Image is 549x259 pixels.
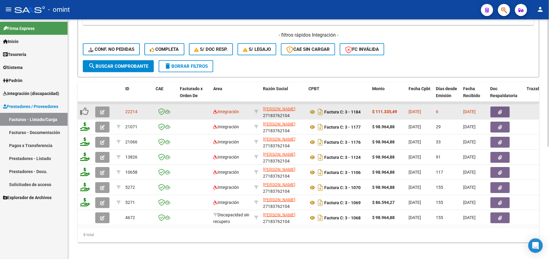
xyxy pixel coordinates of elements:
div: 27183762104 [263,196,304,209]
span: Fecha Cpbt [409,86,430,91]
span: [PERSON_NAME] [263,167,295,172]
strong: Factura C: 3 - 1069 [324,200,361,205]
strong: Factura C: 3 - 1106 [324,170,361,175]
div: 27183762104 [263,151,304,164]
datatable-header-cell: ID [123,82,153,109]
datatable-header-cell: Días desde Emisión [433,82,461,109]
span: Area [213,86,222,91]
datatable-header-cell: Monto [370,82,406,109]
span: Explorador de Archivos [3,194,52,201]
strong: Factura C: 3 - 1184 [324,110,361,114]
i: Descargar documento [316,107,324,117]
span: CAE SIN CARGAR [286,47,330,52]
datatable-header-cell: Fecha Recibido [461,82,488,109]
datatable-header-cell: Fecha Cpbt [406,82,433,109]
strong: Factura C: 3 - 1177 [324,125,361,129]
datatable-header-cell: Area [211,82,252,109]
span: [DATE] [409,155,421,159]
div: 27183762104 [263,166,304,179]
strong: $ 98.964,88 [372,215,395,220]
span: [PERSON_NAME] [263,122,295,126]
span: [DATE] [463,200,476,205]
span: [PERSON_NAME] [263,212,295,217]
span: S/ Doc Resp. [194,47,228,52]
i: Descargar documento [316,168,324,177]
span: Borrar Filtros [164,64,208,69]
i: Descargar documento [316,213,324,223]
span: 155 [436,185,443,190]
h4: - filtros rápidos Integración - [83,32,534,38]
span: CPBT [308,86,319,91]
span: FC Inválida [345,47,379,52]
span: Integración [213,139,239,144]
span: 6 [436,109,438,114]
button: S/ legajo [237,43,276,55]
button: Borrar Filtros [159,60,213,72]
mat-icon: person [537,6,544,13]
strong: $ 98.964,88 [372,185,395,190]
datatable-header-cell: CAE [153,82,177,109]
span: CAE [156,86,163,91]
span: Integración [213,170,239,175]
i: Descargar documento [316,183,324,192]
span: 22214 [125,109,137,114]
span: Monto [372,86,385,91]
button: Completa [144,43,184,55]
strong: Factura C: 3 - 1068 [324,215,361,220]
span: [DATE] [409,185,421,190]
span: [DATE] [409,139,421,144]
span: Integración [213,185,239,190]
span: [DATE] [409,170,421,175]
span: Prestadores / Proveedores [3,103,58,110]
button: S/ Doc Resp. [189,43,233,55]
datatable-header-cell: Razón Social [261,82,306,109]
span: Firma Express [3,25,35,32]
datatable-header-cell: CPBT [306,82,370,109]
span: [PERSON_NAME] [263,152,295,157]
span: 21071 [125,124,137,129]
span: [DATE] [409,109,421,114]
datatable-header-cell: Doc Respaldatoria [488,82,524,109]
div: Open Intercom Messenger [528,238,543,253]
span: Integración [213,124,239,129]
strong: Factura C: 3 - 1176 [324,140,361,145]
span: 155 [436,200,443,205]
span: Integración [213,200,239,205]
strong: Factura C: 3 - 1124 [324,155,361,160]
span: Doc Respaldatoria [490,86,518,98]
span: [PERSON_NAME] [263,137,295,142]
span: 13826 [125,155,137,159]
div: 27183762104 [263,106,304,118]
strong: $ 98.964,88 [372,124,395,129]
span: 4672 [125,215,135,220]
strong: $ 111.335,49 [372,109,397,114]
div: 27183762104 [263,136,304,149]
mat-icon: search [88,62,96,70]
span: 155 [436,215,443,220]
span: Completa [150,47,179,52]
button: Conf. no pedidas [83,43,140,55]
span: [DATE] [409,200,421,205]
span: Integración [213,155,239,159]
span: 5272 [125,185,135,190]
span: 117 [436,170,443,175]
span: [DATE] [463,185,476,190]
span: Discapacidad sin recupero [213,212,249,224]
i: Descargar documento [316,137,324,147]
span: ID [125,86,129,91]
div: 27183762104 [263,211,304,224]
span: 10658 [125,170,137,175]
span: Sistema [3,64,23,71]
span: [PERSON_NAME] [263,107,295,111]
div: 27183762104 [263,121,304,133]
span: 29 [436,124,441,129]
span: Facturado x Orden De [180,86,203,98]
div: 27183762104 [263,181,304,194]
button: FC Inválida [340,43,384,55]
span: [PERSON_NAME] [263,197,295,202]
span: [PERSON_NAME] [263,182,295,187]
span: 91 [436,155,441,159]
span: [DATE] [463,155,476,159]
span: [DATE] [463,109,476,114]
strong: $ 98.964,88 [372,155,395,159]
